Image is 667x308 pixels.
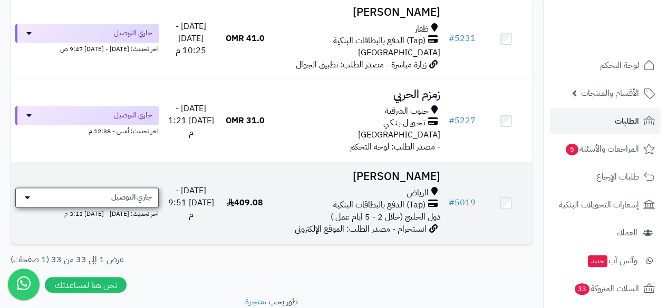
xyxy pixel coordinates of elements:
span: انستجرام - مصدر الطلب: الموقع الإلكتروني [295,223,427,235]
span: لوحة التحكم [600,58,639,73]
span: 41.0 OMR [226,32,265,45]
span: المراجعات والأسئلة [565,142,639,156]
span: [DATE] - [DATE] 10:25 م [176,20,206,57]
a: العملاء [550,220,661,245]
a: السلات المتروكة33 [550,276,661,301]
a: #5019 [449,196,476,209]
span: 5 [566,144,578,155]
span: (Tap) الدفع بالبطاقات البنكية [333,35,426,47]
span: زيارة مباشرة - مصدر الطلب: تطبيق الجوال [296,58,427,71]
h3: [PERSON_NAME] [275,6,440,18]
span: 409.08 [227,196,263,209]
div: عرض 1 إلى 33 من 33 (1 صفحات) [3,254,272,266]
td: - مصدر الطلب: لوحة التحكم [271,80,444,162]
span: ظفار [415,23,429,35]
span: طلبات الإرجاع [596,170,639,184]
a: #5227 [449,114,476,127]
span: تـحـويـل بـنـكـي [383,117,426,129]
span: الطلبات [615,114,639,128]
span: الرياض [407,187,429,199]
span: جديد [588,255,607,267]
span: السلات المتروكة [574,281,639,296]
span: العملاء [617,225,637,240]
span: دول الخليج (خلال 2 - 5 ايام عمل ) [331,211,440,223]
span: جاري التوصيل [114,110,152,121]
span: [GEOGRAPHIC_DATA] [358,128,440,141]
span: [GEOGRAPHIC_DATA] [358,46,440,59]
span: # [449,196,455,209]
div: اخر تحديث: أمس - 12:38 م [15,125,159,136]
a: إشعارات التحويلات البنكية [550,192,661,217]
a: الطلبات [550,108,661,134]
span: (Tap) الدفع بالبطاقات البنكية [333,199,426,211]
span: وآتس آب [587,253,637,268]
h3: زمزم الحربي [275,88,440,101]
span: الأقسام والمنتجات [581,86,639,101]
span: إشعارات التحويلات البنكية [559,197,639,212]
a: طلبات الإرجاع [550,164,661,190]
span: [DATE] - [DATE] 9:51 م [168,184,214,221]
h3: [PERSON_NAME] [275,171,440,183]
span: جاري التوصيل [111,192,152,203]
a: لوحة التحكم [550,53,661,78]
span: جنوب الشرقية [385,105,429,117]
span: 33 [575,283,589,295]
div: اخر تحديث: [DATE] - [DATE] 3:13 م [15,207,159,218]
div: اخر تحديث: [DATE] - [DATE] 9:47 ص [15,43,159,54]
a: #5231 [449,32,476,45]
span: # [449,114,455,127]
span: [DATE] - [DATE] 1:21 م [168,102,214,139]
span: 31.0 OMR [226,114,265,127]
a: وآتس آبجديد [550,248,661,273]
a: متجرة [245,295,264,308]
span: # [449,32,455,45]
span: جاري التوصيل [114,28,152,38]
a: المراجعات والأسئلة5 [550,136,661,162]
